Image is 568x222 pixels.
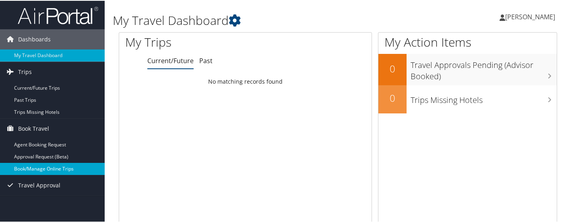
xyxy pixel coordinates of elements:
h1: My Travel Dashboard [113,11,413,28]
span: Book Travel [18,118,49,138]
span: Trips [18,61,32,81]
h1: My Action Items [378,33,557,50]
span: [PERSON_NAME] [505,12,555,21]
a: 0Trips Missing Hotels [378,84,557,113]
h2: 0 [378,61,407,75]
h1: My Trips [125,33,260,50]
h3: Trips Missing Hotels [411,90,557,105]
a: [PERSON_NAME] [500,4,563,28]
td: No matching records found [119,74,372,88]
h3: Travel Approvals Pending (Advisor Booked) [411,55,557,81]
span: Travel Approval [18,175,60,195]
span: Dashboards [18,29,51,49]
img: airportal-logo.png [18,5,98,24]
a: 0Travel Approvals Pending (Advisor Booked) [378,53,557,84]
h2: 0 [378,90,407,104]
a: Past [199,55,213,64]
a: Current/Future [147,55,194,64]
